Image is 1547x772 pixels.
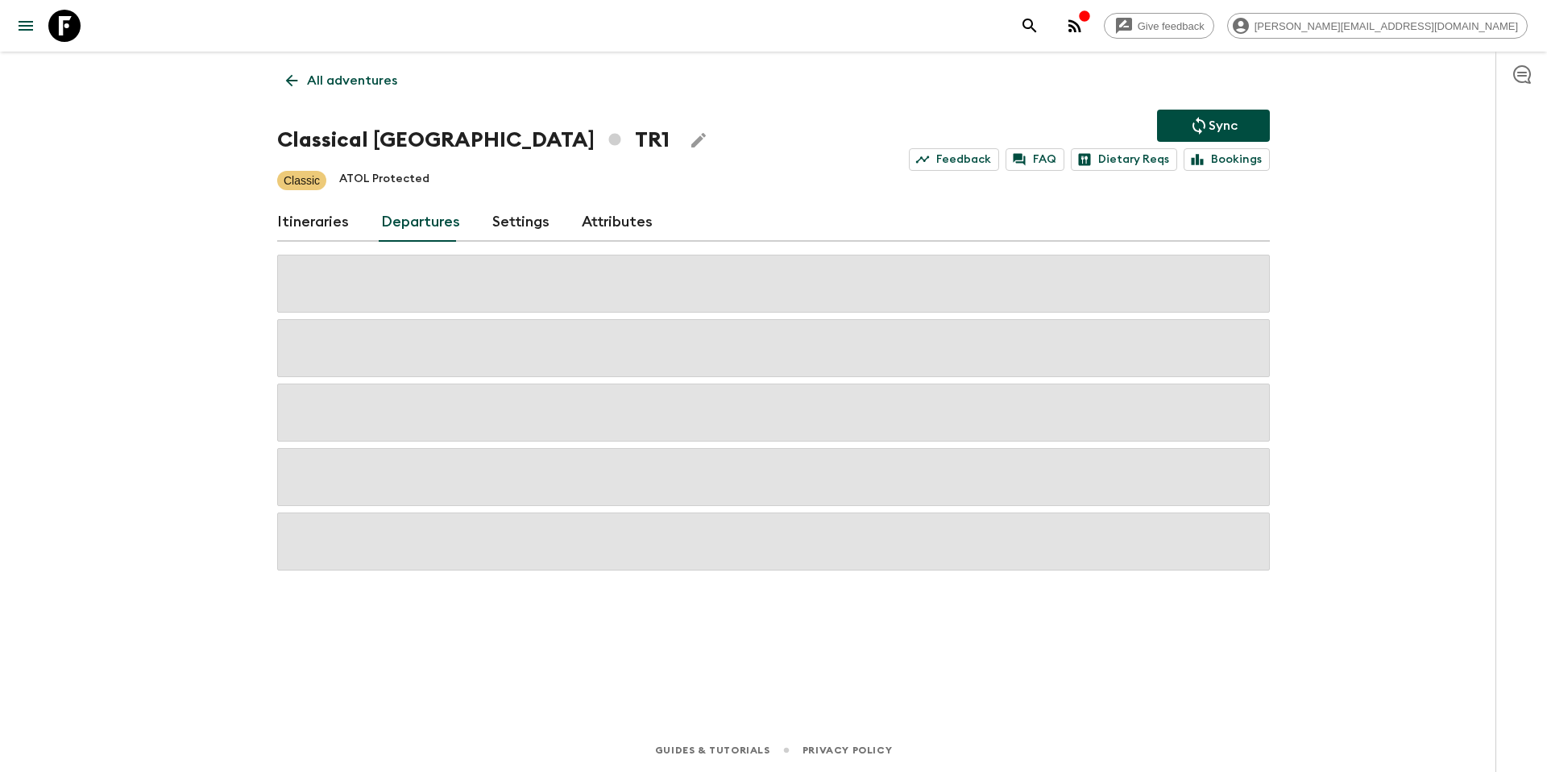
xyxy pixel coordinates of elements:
[1209,116,1238,135] p: Sync
[277,124,670,156] h1: Classical [GEOGRAPHIC_DATA] TR1
[1227,13,1528,39] div: [PERSON_NAME][EMAIL_ADDRESS][DOMAIN_NAME]
[1014,10,1046,42] button: search adventures
[655,741,770,759] a: Guides & Tutorials
[1184,148,1270,171] a: Bookings
[1157,110,1270,142] button: Sync adventure departures to the booking engine
[582,203,653,242] a: Attributes
[284,172,320,189] p: Classic
[339,171,429,190] p: ATOL Protected
[492,203,550,242] a: Settings
[307,71,397,90] p: All adventures
[803,741,892,759] a: Privacy Policy
[1129,20,1213,32] span: Give feedback
[909,148,999,171] a: Feedback
[682,124,715,156] button: Edit Adventure Title
[1006,148,1064,171] a: FAQ
[10,10,42,42] button: menu
[1071,148,1177,171] a: Dietary Reqs
[1104,13,1214,39] a: Give feedback
[277,203,349,242] a: Itineraries
[1246,20,1527,32] span: [PERSON_NAME][EMAIL_ADDRESS][DOMAIN_NAME]
[381,203,460,242] a: Departures
[277,64,406,97] a: All adventures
